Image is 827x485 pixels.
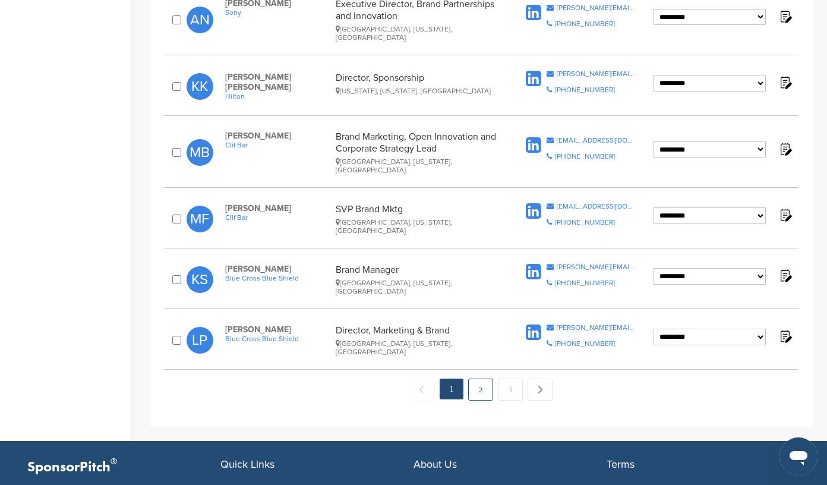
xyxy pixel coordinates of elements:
div: [PHONE_NUMBER] [555,279,615,286]
div: [EMAIL_ADDRESS][DOMAIN_NAME] [557,137,636,144]
span: Quick Links [220,458,274,471]
a: 2 [468,379,493,401]
div: Director, Sponsorship [336,72,500,100]
span: KK [187,73,213,100]
span: ← Previous [410,379,435,401]
div: Brand Marketing, Open Innovation and Corporate Strategy Lead [336,131,500,174]
img: Notes [778,329,793,344]
iframe: Button to launch messaging window [779,437,817,475]
span: [PERSON_NAME] [225,203,329,213]
span: AN [187,7,213,33]
div: [PHONE_NUMBER] [555,219,615,226]
span: [PERSON_NAME] [225,264,329,274]
span: [PERSON_NAME] [225,325,329,335]
div: Brand Manager [336,264,500,295]
div: [EMAIL_ADDRESS][DOMAIN_NAME] [557,203,636,210]
span: [PERSON_NAME] [225,131,329,141]
span: About Us [414,458,457,471]
div: [PHONE_NUMBER] [555,340,615,347]
span: KS [187,266,213,293]
div: Director, Marketing & Brand [336,325,500,356]
img: Notes [778,9,793,24]
a: Next → [528,379,553,401]
img: Notes [778,75,793,90]
div: [PHONE_NUMBER] [555,86,615,93]
a: Sony [225,8,329,17]
span: LP [187,327,213,354]
span: Terms [607,458,635,471]
div: [PERSON_NAME][EMAIL_ADDRESS][DOMAIN_NAME] [557,4,636,11]
span: [PERSON_NAME] [PERSON_NAME] [225,72,329,92]
div: [GEOGRAPHIC_DATA], [US_STATE], [GEOGRAPHIC_DATA] [336,218,500,235]
div: SVP Brand Mktg [336,203,500,235]
div: [GEOGRAPHIC_DATA], [US_STATE], [GEOGRAPHIC_DATA] [336,279,500,295]
span: MF [187,206,213,232]
div: [PHONE_NUMBER] [555,153,615,160]
img: Notes [778,207,793,222]
div: [PERSON_NAME][EMAIL_ADDRESS][DOMAIN_NAME] [557,70,636,77]
img: Notes [778,268,793,283]
em: 1 [440,379,463,399]
a: Blue Cross Blue Shield [225,335,329,343]
div: [US_STATE], [US_STATE], [GEOGRAPHIC_DATA] [336,87,500,95]
div: [PERSON_NAME][EMAIL_ADDRESS][PERSON_NAME][DOMAIN_NAME] [557,324,636,331]
a: Blue Cross Blue Shield [225,274,329,282]
span: MB [187,139,213,166]
div: [PHONE_NUMBER] [555,20,615,27]
div: [GEOGRAPHIC_DATA], [US_STATE], [GEOGRAPHIC_DATA] [336,158,500,174]
div: [PERSON_NAME][EMAIL_ADDRESS][PERSON_NAME][DOMAIN_NAME] [557,263,636,270]
p: SponsorPitch [27,459,220,476]
a: Clif Bar [225,213,329,222]
a: Clif Bar [225,141,329,149]
div: [GEOGRAPHIC_DATA], [US_STATE], [GEOGRAPHIC_DATA] [336,25,500,42]
a: Hilton [225,92,329,100]
span: ® [111,454,117,469]
a: 3 [498,379,523,401]
img: Notes [778,141,793,156]
div: [GEOGRAPHIC_DATA], [US_STATE], [GEOGRAPHIC_DATA] [336,339,500,356]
